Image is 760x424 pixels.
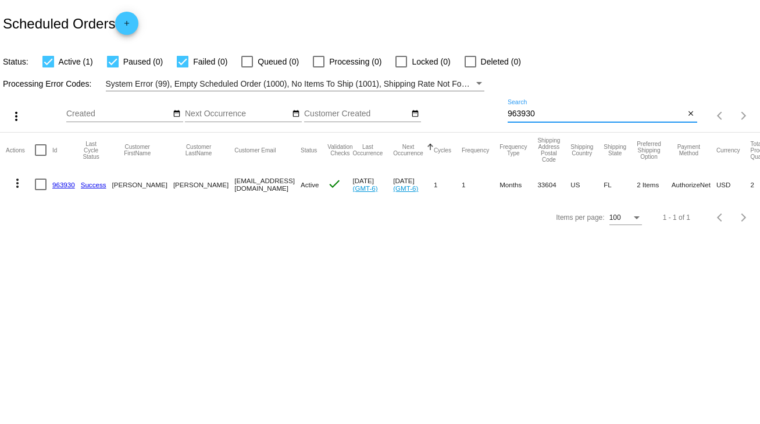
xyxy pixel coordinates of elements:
button: Change sorting for PaymentMethod.Type [672,144,706,156]
button: Change sorting for CurrencyIso [716,147,740,154]
span: Paused (0) [123,55,163,69]
mat-cell: [DATE] [393,168,434,201]
mat-cell: FL [604,168,637,201]
mat-cell: [EMAIL_ADDRESS][DOMAIN_NAME] [234,168,301,201]
a: Success [81,181,106,188]
h2: Scheduled Orders [3,12,138,35]
mat-select: Filter by Processing Error Codes [106,77,484,91]
span: Processing Error Codes: [3,79,92,88]
button: Change sorting for PreferredShippingOption [637,141,661,160]
mat-cell: 2 Items [637,168,672,201]
mat-icon: more_vert [9,109,23,123]
span: Processing (0) [329,55,381,69]
span: Active [301,181,319,188]
mat-cell: [PERSON_NAME] [112,168,173,201]
mat-icon: close [687,109,695,119]
mat-cell: 1 [462,168,499,201]
span: Queued (0) [258,55,299,69]
button: Change sorting for CustomerFirstName [112,144,163,156]
div: Items per page: [556,213,604,222]
input: Customer Created [304,109,409,119]
span: Status: [3,57,28,66]
button: Previous page [709,206,732,229]
button: Change sorting for CustomerLastName [173,144,224,156]
button: Clear [685,108,697,120]
mat-cell: US [570,168,604,201]
mat-cell: 1 [434,168,462,201]
button: Change sorting for ShippingPostcode [537,137,560,163]
mat-cell: [DATE] [353,168,394,201]
input: Search [508,109,685,119]
button: Change sorting for Frequency [462,147,489,154]
mat-cell: Months [499,168,537,201]
input: Created [66,109,171,119]
button: Change sorting for NextOccurrenceUtc [393,144,423,156]
button: Change sorting for CustomerEmail [234,147,276,154]
button: Next page [732,104,755,127]
span: Deleted (0) [481,55,521,69]
div: 1 - 1 of 1 [663,213,690,222]
button: Change sorting for Cycles [434,147,451,154]
mat-header-cell: Validation Checks [327,133,352,168]
mat-icon: add [120,19,134,33]
button: Next page [732,206,755,229]
button: Previous page [709,104,732,127]
span: 100 [609,213,621,222]
mat-icon: more_vert [10,176,24,190]
span: Failed (0) [193,55,227,69]
mat-header-cell: Actions [6,133,35,168]
mat-icon: date_range [173,109,181,119]
mat-icon: date_range [292,109,300,119]
button: Change sorting for FrequencyType [499,144,527,156]
mat-cell: [PERSON_NAME] [173,168,234,201]
button: Change sorting for ShippingState [604,144,626,156]
mat-cell: 33604 [537,168,570,201]
span: Active (1) [59,55,93,69]
button: Change sorting for Id [52,147,57,154]
button: Change sorting for LastOccurrenceUtc [353,144,383,156]
button: Change sorting for Status [301,147,317,154]
a: (GMT-6) [353,184,378,192]
button: Change sorting for ShippingCountry [570,144,593,156]
a: (GMT-6) [393,184,418,192]
mat-cell: USD [716,168,751,201]
mat-icon: date_range [411,109,419,119]
a: 963930 [52,181,75,188]
input: Next Occurrence [185,109,290,119]
mat-icon: check [327,177,341,191]
mat-cell: AuthorizeNet [672,168,716,201]
span: Locked (0) [412,55,450,69]
mat-select: Items per page: [609,214,642,222]
button: Change sorting for LastProcessingCycleId [81,141,102,160]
